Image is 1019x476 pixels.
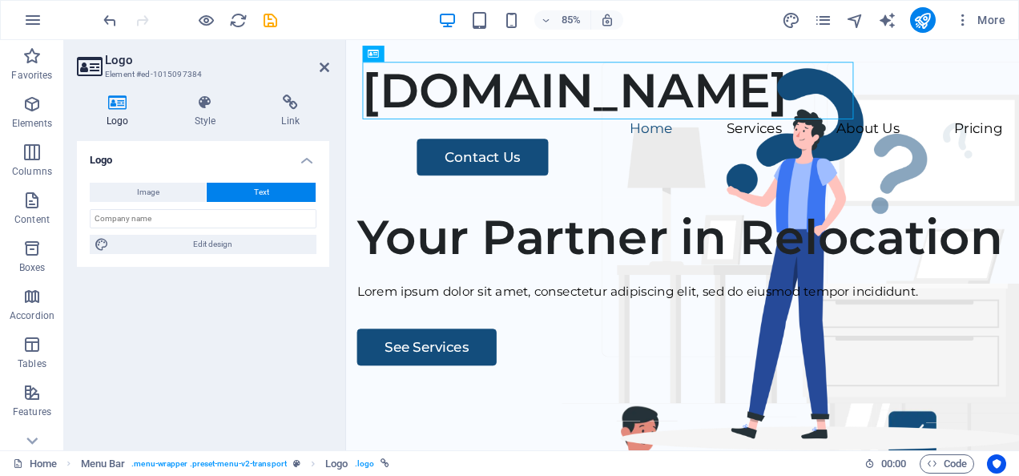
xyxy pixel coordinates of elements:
[878,11,896,30] i: AI Writer
[196,10,215,30] button: Click here to leave preview mode and continue editing
[381,459,389,468] i: This element is linked
[13,405,51,418] p: Features
[846,11,864,30] i: Navigator
[878,10,897,30] button: text_generator
[293,459,300,468] i: This element is a customizable preset
[14,213,50,226] p: Content
[252,95,329,128] h4: Link
[949,7,1012,33] button: More
[207,183,316,202] button: Text
[18,357,46,370] p: Tables
[90,235,316,254] button: Edit design
[165,95,252,128] h4: Style
[892,458,895,470] span: :
[81,454,126,474] span: Click to select. Double-click to edit
[881,454,906,474] span: 00 00
[814,10,833,30] button: pages
[19,261,46,274] p: Boxes
[846,10,865,30] button: navigator
[534,10,591,30] button: 85%
[114,235,312,254] span: Edit design
[137,183,159,202] span: Image
[600,13,614,27] i: On resize automatically adjust zoom level to fit chosen device.
[228,10,248,30] button: reload
[12,165,52,178] p: Columns
[105,67,297,82] h3: Element #ed-1015097384
[260,10,280,30] button: save
[131,454,287,474] span: . menu-wrapper .preset-menu-v2-transport
[77,141,329,170] h4: Logo
[100,10,119,30] button: undo
[987,454,1006,474] button: Usercentrics
[261,11,280,30] i: Save (Ctrl+S)
[77,95,165,128] h4: Logo
[920,454,974,474] button: Code
[90,183,206,202] button: Image
[13,454,57,474] a: Click to cancel selection. Double-click to open Pages
[782,11,800,30] i: Design (Ctrl+Alt+Y)
[11,69,52,82] p: Favorites
[910,7,936,33] button: publish
[10,309,54,322] p: Accordion
[81,454,390,474] nav: breadcrumb
[927,454,967,474] span: Code
[101,11,119,30] i: Undo: Change logo type (Ctrl+Z)
[105,53,329,67] h2: Logo
[90,209,316,228] input: Company name
[913,11,932,30] i: Publish
[355,454,374,474] span: . logo
[558,10,584,30] h6: 85%
[12,117,53,130] p: Elements
[254,183,269,202] span: Text
[782,10,801,30] button: design
[814,11,832,30] i: Pages (Ctrl+Alt+S)
[864,454,907,474] h6: Session time
[229,11,248,30] i: Reload page
[325,454,348,474] span: Click to select. Double-click to edit
[955,12,1005,28] span: More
